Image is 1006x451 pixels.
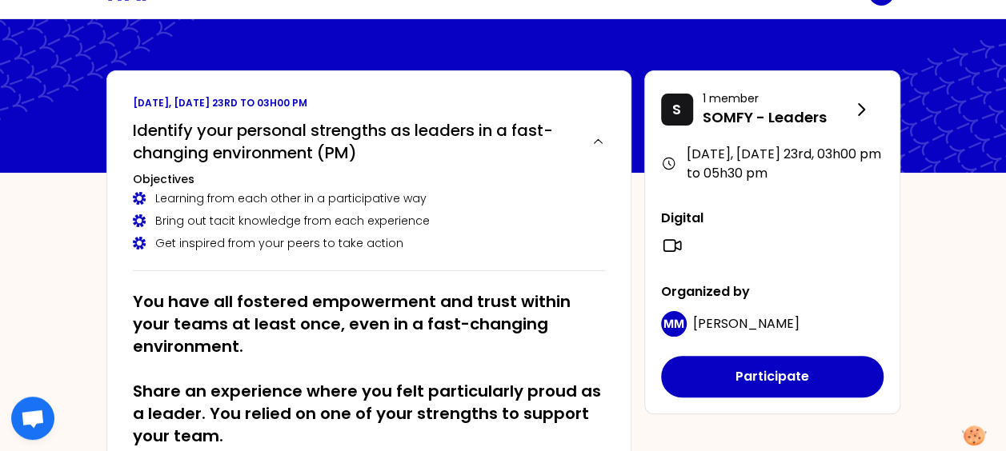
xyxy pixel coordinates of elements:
div: Ouvrir le chat [11,397,54,440]
h2: Identify your personal strengths as leaders in a fast-changing environment (PM) [133,119,579,164]
div: Get inspired from your peers to take action [133,235,605,251]
h2: You have all fostered empowerment and trust within your teams at least once, even in a fast-chang... [133,290,605,447]
p: Digital [661,209,884,228]
div: Bring out tacit knowledge from each experience [133,213,605,229]
h3: Objectives [133,171,605,187]
p: S [672,98,681,121]
p: MM [663,316,684,332]
p: [DATE], [DATE] 23rd to 03h00 pm [133,97,605,110]
p: SOMFY - Leaders [703,106,852,129]
div: Learning from each other in a participative way [133,190,605,206]
button: Participate [661,356,884,397]
p: 1 member [703,90,852,106]
button: Identify your personal strengths as leaders in a fast-changing environment (PM) [133,119,605,164]
span: [PERSON_NAME] [693,314,800,333]
div: [DATE], [DATE] 23rd , 03h00 pm to 05h30 pm [661,145,884,183]
p: Organized by [661,282,884,301]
